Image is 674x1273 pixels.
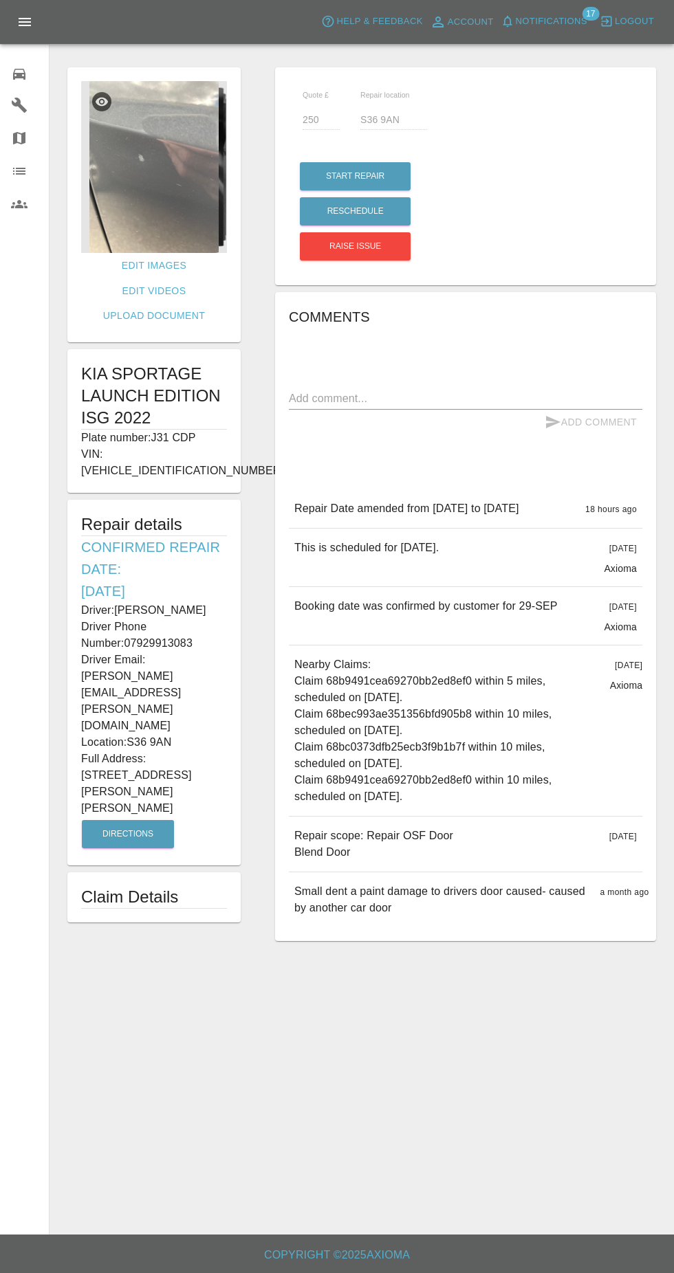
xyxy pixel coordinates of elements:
h6: Copyright © 2025 Axioma [11,1246,663,1265]
p: Booking date was confirmed by customer for 29-SEP [294,598,558,615]
p: Driver Email: [PERSON_NAME][EMAIL_ADDRESS][PERSON_NAME][DOMAIN_NAME] [81,652,227,734]
p: Nearby Claims: Claim 68b9491cea69270bb2ed8ef0 within 5 miles, scheduled on [DATE]. Claim 68bec993... [294,656,599,805]
span: [DATE] [609,602,637,612]
button: Open drawer [8,5,41,38]
span: a month ago [600,887,649,897]
span: Logout [615,14,654,30]
p: Axioma [604,562,637,575]
span: Account [448,14,494,30]
p: Plate number: J31 CDP [81,430,227,446]
button: Raise issue [300,232,411,261]
p: Axioma [604,620,637,634]
p: Driver Phone Number: 07929913083 [81,619,227,652]
p: Full Address: [STREET_ADDRESS][PERSON_NAME][PERSON_NAME] [81,751,227,817]
img: 6ba52ec3-4695-45aa-a4ac-123148d7714e [81,81,227,253]
span: Repair location [360,91,410,99]
p: This is scheduled for [DATE]. [294,540,439,556]
span: 18 hours ago [585,505,637,514]
a: Edit Videos [117,278,192,304]
a: Edit Images [116,253,192,278]
p: Location: S36 9AN [81,734,227,751]
button: Notifications [497,11,591,32]
button: Reschedule [300,197,411,225]
p: Small dent a paint damage to drivers door caused- caused by another car door [294,883,589,916]
p: Axioma [610,678,643,692]
h6: Comments [289,306,642,328]
span: 17 [582,7,599,21]
h1: Claim Details [81,886,227,908]
span: [DATE] [609,544,637,553]
p: Driver: [PERSON_NAME] [81,602,227,619]
button: Help & Feedback [318,11,426,32]
span: [DATE] [609,832,637,841]
p: VIN: [VEHICLE_IDENTIFICATION_NUMBER] [81,446,227,479]
span: Quote £ [303,91,329,99]
button: Logout [596,11,657,32]
h5: Repair details [81,513,227,535]
span: [DATE] [615,661,642,670]
p: Repair scope: Repair OSF Door Blend Door [294,828,453,861]
h6: Confirmed Repair Date: [DATE] [81,536,227,602]
h1: KIA SPORTAGE LAUNCH EDITION ISG 2022 [81,363,227,429]
a: Upload Document [98,303,210,329]
a: Account [426,11,497,33]
span: Notifications [516,14,587,30]
button: Directions [82,820,174,848]
span: Help & Feedback [336,14,422,30]
p: Repair Date amended from [DATE] to [DATE] [294,500,519,517]
button: Start Repair [300,162,411,190]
